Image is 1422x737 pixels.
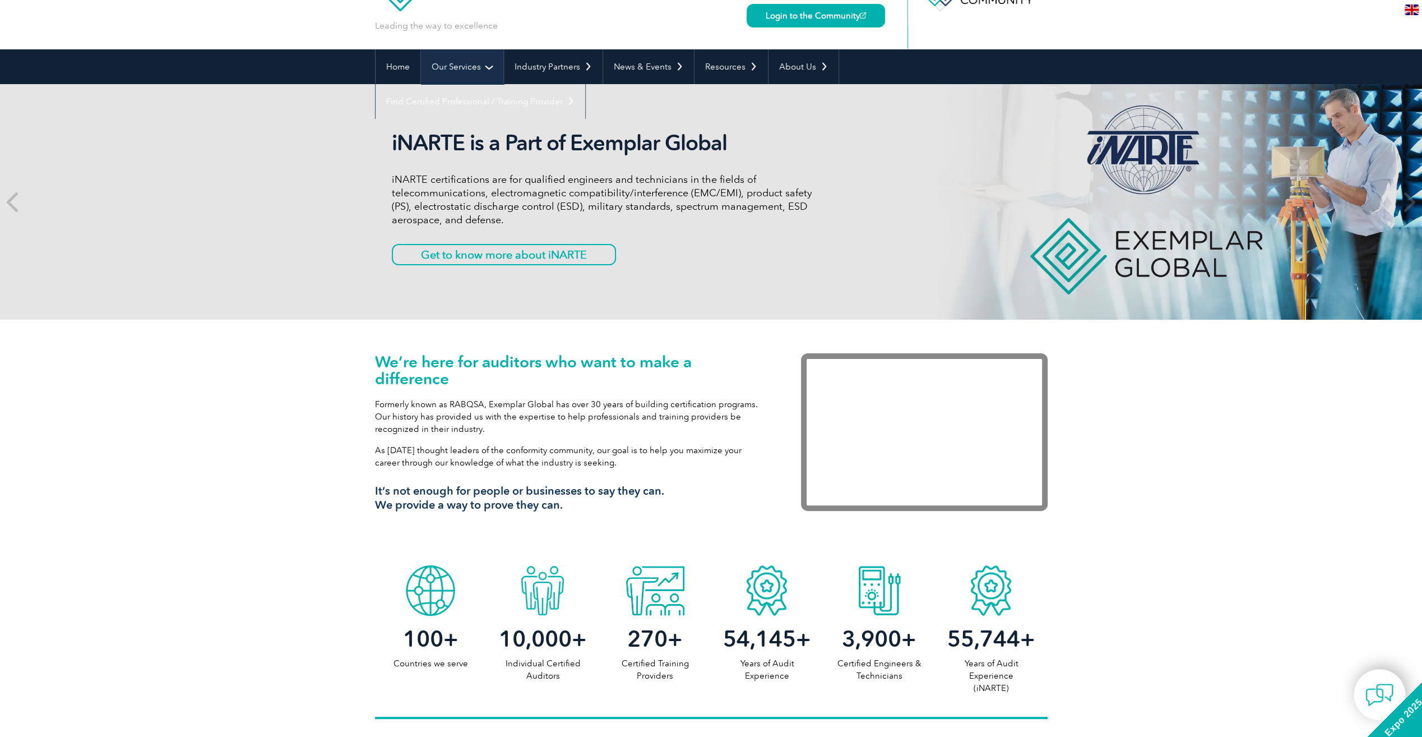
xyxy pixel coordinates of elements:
[603,49,694,84] a: News & Events
[375,20,498,32] p: Leading the way to excellence
[599,630,711,648] h2: +
[487,657,599,682] p: Individual Certified Auditors
[375,444,767,469] p: As [DATE] thought leaders of the conformity community, our goal is to help you maximize your care...
[747,4,885,27] a: Login to the Community
[392,173,812,227] p: iNARTE certifications are for qualified engineers and technicians in the fields of telecommunicat...
[711,630,823,648] h2: +
[711,657,823,682] p: Years of Audit Experience
[860,12,866,19] img: open_square.png
[842,625,901,652] span: 3,900
[499,625,572,652] span: 10,000
[823,657,935,682] p: Certified Engineers & Technicians
[768,49,839,84] a: About Us
[723,625,796,652] span: 54,145
[935,657,1047,694] p: Years of Audit Experience (iNARTE)
[947,625,1020,652] span: 55,744
[823,630,935,648] h2: +
[375,398,767,435] p: Formerly known as RABQSA, Exemplar Global has over 30 years of building certification programs. O...
[375,657,487,670] p: Countries we serve
[392,244,616,265] a: Get to know more about iNARTE
[1365,681,1393,709] img: contact-chat.png
[487,630,599,648] h2: +
[935,630,1047,648] h2: +
[375,630,487,648] h2: +
[375,353,767,387] h1: We’re here for auditors who want to make a difference
[392,130,812,156] h2: iNARTE is a Part of Exemplar Global
[375,484,767,512] h3: It’s not enough for people or businesses to say they can. We provide a way to prove they can.
[376,84,585,119] a: Find Certified Professional / Training Provider
[801,353,1048,511] iframe: Exemplar Global: Working together to make a difference
[421,49,503,84] a: Our Services
[403,625,443,652] span: 100
[694,49,768,84] a: Resources
[627,625,668,652] span: 270
[599,657,711,682] p: Certified Training Providers
[504,49,603,84] a: Industry Partners
[376,49,420,84] a: Home
[1405,4,1419,15] img: en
